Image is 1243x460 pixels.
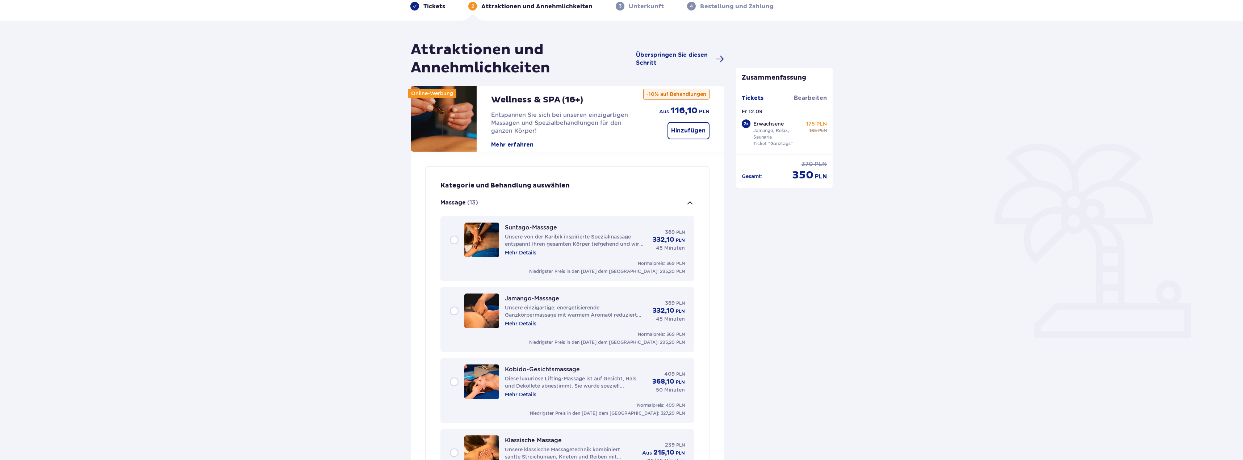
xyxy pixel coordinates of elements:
[656,387,685,393] font: 50 Minuten
[491,94,583,105] font: Wellness & SPA (16+)
[491,141,533,149] button: Mehr erfahren
[529,269,685,274] font: Niedrigster Preis in den [DATE] dem [GEOGRAPHIC_DATA]: 295,20 PLN
[505,250,536,256] font: Mehr Details
[665,300,675,306] font: 369
[629,3,664,10] font: Unterkunft
[646,91,706,97] font: -10% auf Behandlungen
[656,316,685,322] font: 45 Minuten
[505,392,536,397] font: Mehr Details
[505,234,644,276] font: Unsere von der Karibik inspirierte Spezialmassage entspannt Ihren gesamten Körper tiefgehend und ...
[802,161,813,168] font: 370
[676,300,685,306] font: PLN
[652,377,674,386] font: 368,10
[505,376,640,410] font: Diese luxuriöse Lifting-Massage ist auf Gesicht, Hals und Dekolleté abgestimmt. Sie wurde speziel...
[619,3,621,9] font: 3
[440,181,570,190] font: Kategorie und Behandlung auswählen
[742,94,763,102] font: Tickets
[676,371,685,377] font: PLN
[665,229,675,235] font: 369
[636,51,724,67] a: Überspringen Sie diesen Schritt
[481,3,593,10] font: Attraktionen und Annehmlichkeiten
[665,442,675,448] font: 239
[491,111,628,134] font: Entspannen Sie sich bei unseren einzigartigen Massagen und Spezialbehandlungen für den ganzen Kör...
[794,94,827,102] a: Bearbeiten
[440,190,694,216] button: Massage(13)
[742,109,762,114] font: Fr 12.09
[815,174,827,180] font: PLN
[670,105,698,116] font: 116,10
[753,121,784,127] font: Erwachsene
[753,141,793,146] font: Ticket "Ganztags"
[638,332,685,337] font: Normalpreis: 369 PLN
[806,121,827,127] font: 175 PLN
[636,52,708,66] font: Überspringen Sie diesen Schritt
[676,442,685,448] font: PLN
[676,380,685,384] font: PLN
[656,245,685,251] font: 45 Minuten
[700,3,774,10] font: Bestellung und Zahlung
[659,109,669,114] font: aus
[423,3,445,10] font: Tickets
[464,294,499,328] img: 67ce9ec371ab6261038691.jpg
[505,437,562,444] font: Klassische Massage
[637,402,685,408] font: Normalpreis: 409 PLN
[464,364,499,399] img: 67ce9f11dd43b114370465.jpg
[818,128,827,133] font: PLN
[667,122,710,139] button: Hinzufügen
[472,3,474,9] font: 2
[505,321,536,326] font: Mehr Details
[690,3,693,9] font: 4
[744,121,746,126] font: 2
[505,305,641,332] font: Unsere einzigartige, energetisierende Ganzkörpermassage mit warmem Aromaöl reduziert Muskelverspa...
[676,309,685,313] font: PLN
[809,128,817,133] font: 185
[676,238,685,242] font: PLN
[467,199,478,206] font: (13)
[653,307,674,315] font: 332,10
[642,450,652,456] font: aus
[464,223,499,257] img: 67ce9efeeff12380778709.jpg
[815,161,827,168] font: PLN
[664,371,675,377] font: 409
[505,366,580,373] font: Kobido-Gesichtsmassage
[411,41,550,77] font: Attraktionen und Annehmlichkeiten
[676,451,685,455] font: PLN
[411,86,477,152] img: Attraktion
[761,173,762,179] font: :
[753,128,789,140] font: Jamango, Relax, Saunaria
[742,73,806,82] font: Zusammenfassung
[671,128,706,134] font: Hinzufügen
[529,339,685,345] font: Niedrigster Preis in den [DATE] dem [GEOGRAPHIC_DATA]: 295,20 PLN
[792,168,813,182] font: 350
[746,121,749,126] font: x
[530,410,685,416] font: Niedrigster Preis in den [DATE] dem [GEOGRAPHIC_DATA]: 327,20 PLN
[505,224,557,231] font: Suntago-Massage
[411,90,453,96] font: Online-Werbung
[742,173,761,179] font: Gesamt
[491,142,533,148] font: Mehr erfahren
[505,295,559,302] font: Jamango-Massage
[794,95,827,101] font: Bearbeiten
[676,229,685,235] font: PLN
[440,200,466,206] font: Massage
[638,261,685,266] font: Normalpreis: 369 PLN
[653,448,674,457] font: 215,10
[653,236,674,244] font: 332,10
[699,109,710,114] font: PLN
